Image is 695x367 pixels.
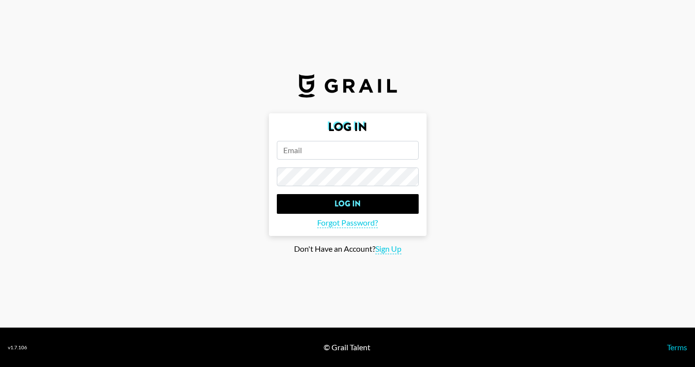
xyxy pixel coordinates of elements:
[277,141,419,160] input: Email
[324,342,370,352] div: © Grail Talent
[8,344,27,351] div: v 1.7.106
[277,121,419,133] h2: Log In
[667,342,687,352] a: Terms
[277,194,419,214] input: Log In
[375,244,401,254] span: Sign Up
[317,218,378,228] span: Forgot Password?
[298,74,397,98] img: Grail Talent Logo
[8,244,687,254] div: Don't Have an Account?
